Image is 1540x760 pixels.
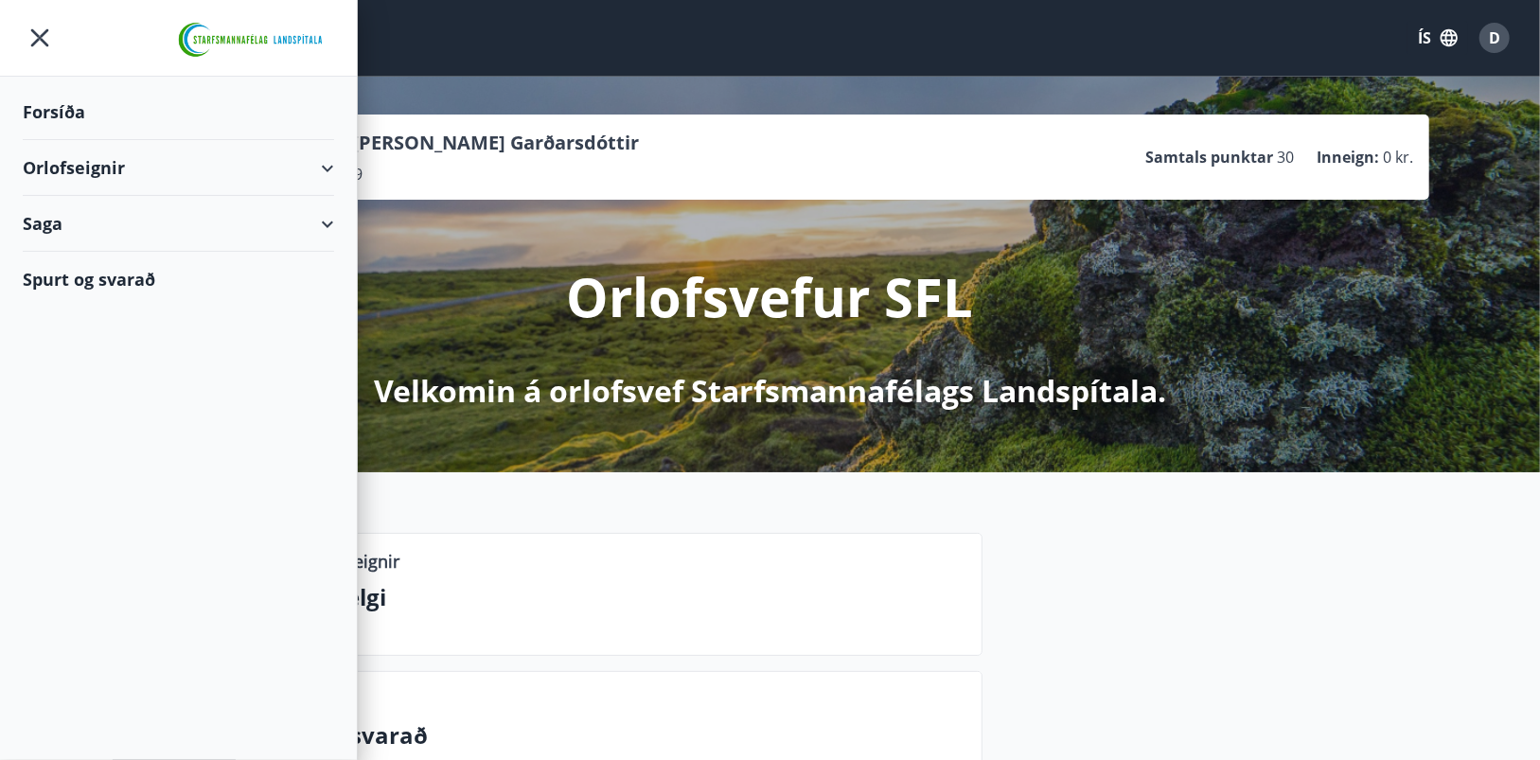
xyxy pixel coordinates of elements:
[1146,147,1274,168] p: Samtals punktar
[1278,147,1295,168] span: 30
[251,549,400,574] p: Lausar orlofseignir
[1407,21,1468,55] button: ÍS
[1318,147,1380,168] p: Inneign :
[567,260,974,332] p: Orlofsvefur SFL
[195,130,640,156] p: [PERSON_NAME] [PERSON_NAME] Garðarsdóttir
[374,370,1166,412] p: Velkomin á orlofsvef Starfsmannafélags Landspítala.
[1489,27,1500,48] span: D
[1472,15,1517,61] button: D
[23,21,57,55] button: menu
[1384,147,1414,168] span: 0 kr.
[251,719,966,751] p: Spurt og svarað
[23,252,334,307] div: Spurt og svarað
[23,196,334,252] div: Saga
[251,581,966,613] p: Næstu helgi
[170,21,334,59] img: union_logo
[23,140,334,196] div: Orlofseignir
[23,84,334,140] div: Forsíða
